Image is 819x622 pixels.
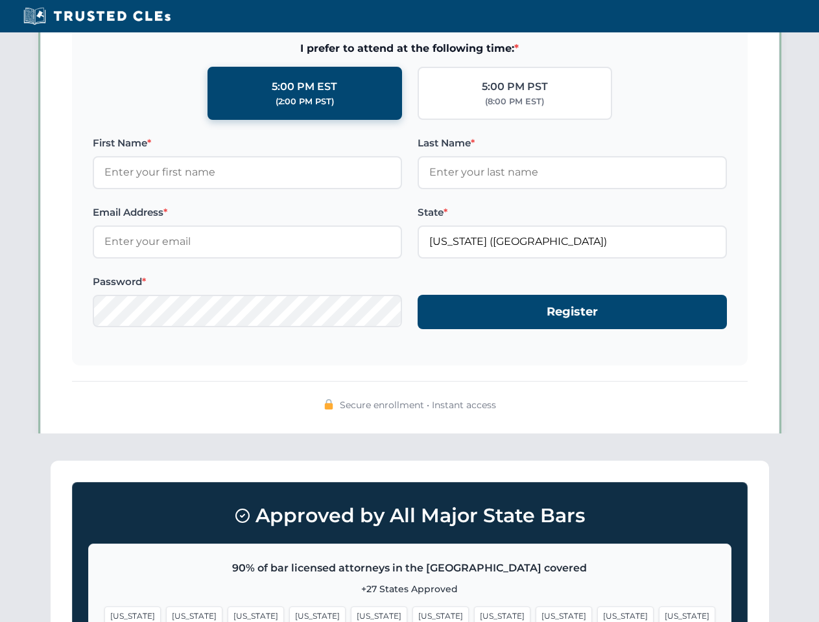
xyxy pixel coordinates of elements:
[418,156,727,189] input: Enter your last name
[418,205,727,220] label: State
[482,78,548,95] div: 5:00 PM PST
[272,78,337,95] div: 5:00 PM EST
[93,156,402,189] input: Enter your first name
[88,498,731,533] h3: Approved by All Major State Bars
[418,295,727,329] button: Register
[93,205,402,220] label: Email Address
[418,135,727,151] label: Last Name
[104,582,715,596] p: +27 States Approved
[93,225,402,258] input: Enter your email
[276,95,334,108] div: (2:00 PM PST)
[340,398,496,412] span: Secure enrollment • Instant access
[93,40,727,57] span: I prefer to attend at the following time:
[93,274,402,290] label: Password
[93,135,402,151] label: First Name
[104,560,715,577] p: 90% of bar licensed attorneys in the [GEOGRAPHIC_DATA] covered
[324,399,334,409] img: 🔒
[418,225,727,258] input: Florida (FL)
[485,95,544,108] div: (8:00 PM EST)
[19,6,174,26] img: Trusted CLEs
